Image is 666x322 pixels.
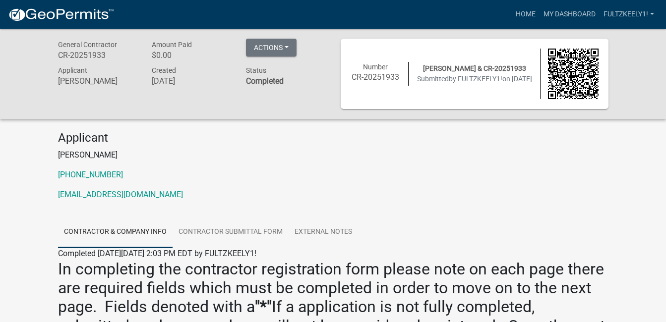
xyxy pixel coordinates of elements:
a: External Notes [289,216,358,248]
a: [EMAIL_ADDRESS][DOMAIN_NAME] [58,190,183,199]
img: QR code [548,49,599,99]
h6: CR-20251933 [351,72,401,82]
span: Created [152,66,176,74]
h6: [DATE] [152,76,231,86]
a: [PHONE_NUMBER] [58,170,123,179]
a: Home [512,5,540,24]
a: Contractor Submittal Form [173,216,289,248]
p: [PERSON_NAME] [58,149,608,161]
span: [PERSON_NAME] & CR-20251933 [423,64,526,72]
span: Completed [DATE][DATE] 2:03 PM EDT by FULTZKEELY1! [58,249,256,258]
span: Number [363,63,388,71]
a: FULTZKEELY1! [600,5,658,24]
h6: [PERSON_NAME] [58,76,137,86]
span: Applicant [58,66,87,74]
a: Contractor & Company Info [58,216,173,248]
span: Status [246,66,266,74]
span: Submitted on [DATE] [417,75,532,83]
h6: CR-20251933 [58,51,137,60]
span: Amount Paid [152,41,192,49]
strong: Completed [246,76,284,86]
h6: $0.00 [152,51,231,60]
span: General Contractor [58,41,117,49]
h4: Applicant [58,131,608,145]
a: My Dashboard [540,5,600,24]
span: by FULTZKEELY1! [449,75,502,83]
button: Actions [246,39,297,56]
